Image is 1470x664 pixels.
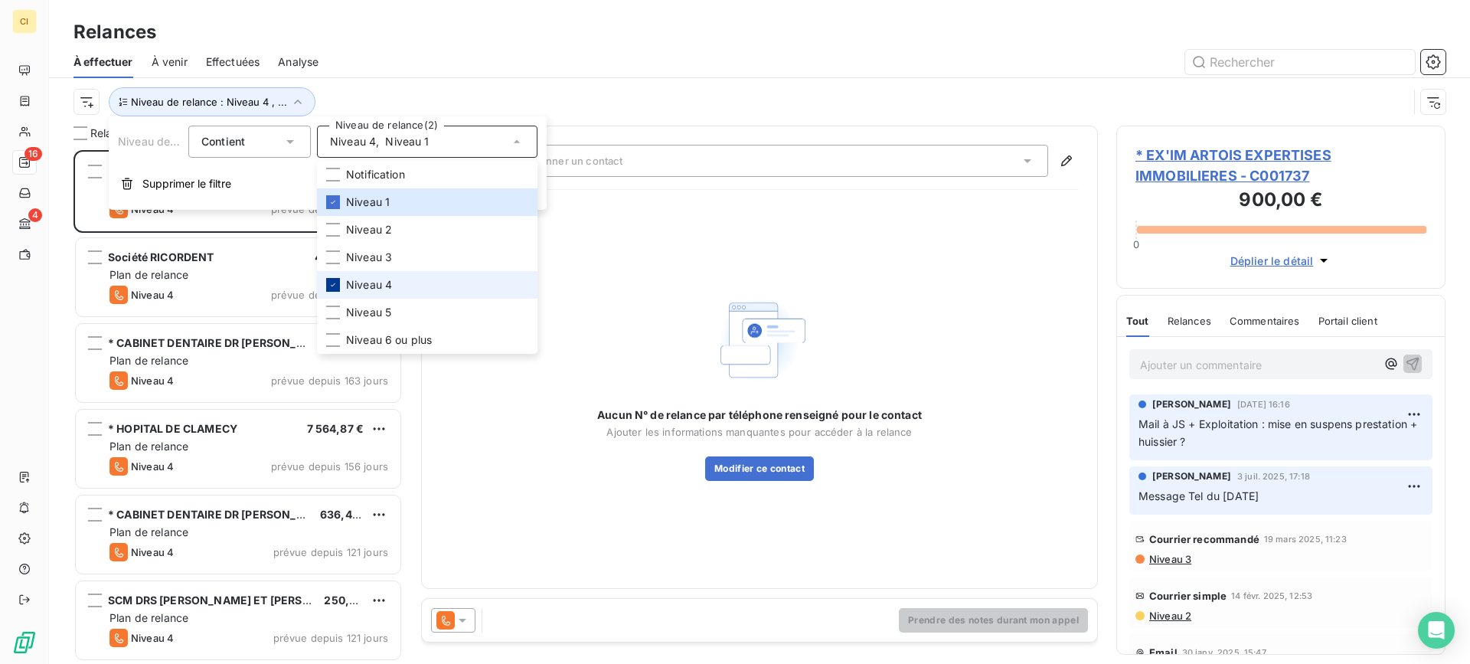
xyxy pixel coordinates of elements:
[1418,612,1455,649] div: Open Intercom Messenger
[109,87,315,116] button: Niveau de relance : Niveau 4 , ...
[1149,646,1178,659] span: Email
[899,608,1088,633] button: Prendre des notes durant mon appel
[346,167,405,182] span: Notification
[507,155,622,167] span: Sélectionner un contact
[12,9,37,34] div: CI
[330,134,376,149] span: Niveau 4
[131,96,287,108] span: Niveau de relance : Niveau 4 , ...
[1226,252,1337,270] button: Déplier le détail
[1138,489,1259,502] span: Message Tel du [DATE]
[1168,315,1211,327] span: Relances
[131,632,174,644] span: Niveau 4
[108,250,214,263] span: Société RICORDENT
[73,18,156,46] h3: Relances
[201,135,245,148] span: Contient
[108,336,359,349] span: * CABINET DENTAIRE DR [PERSON_NAME] AKA
[376,134,379,149] span: ,
[118,135,211,148] span: Niveau de relance
[1149,590,1227,602] span: Courrier simple
[1135,145,1426,186] span: * EX'IM ARTOIS EXPERTISES IMMOBILIERES - C001737
[346,332,432,348] span: Niveau 6 ou plus
[271,460,388,473] span: prévue depuis 156 jours
[24,147,42,161] span: 16
[346,305,391,320] span: Niveau 5
[346,222,392,237] span: Niveau 2
[273,546,388,558] span: prévue depuis 121 jours
[1135,186,1426,217] h3: 900,00 €
[109,611,188,624] span: Plan de relance
[273,632,388,644] span: prévue depuis 121 jours
[346,195,390,210] span: Niveau 1
[109,354,188,367] span: Plan de relance
[710,291,808,390] img: Empty state
[1231,591,1312,600] span: 14 févr. 2025, 12:53
[131,460,174,473] span: Niveau 4
[1182,648,1266,657] span: 30 janv. 2025, 15:47
[1152,397,1231,411] span: [PERSON_NAME]
[28,208,42,222] span: 4
[109,268,188,281] span: Plan de relance
[142,176,231,191] span: Supprimer le filtre
[12,630,37,655] img: Logo LeanPay
[1149,533,1259,545] span: Courrier recommandé
[1148,610,1191,622] span: Niveau 2
[108,508,333,521] span: * CABINET DENTAIRE DR [PERSON_NAME]
[131,289,174,301] span: Niveau 4
[1185,50,1415,74] input: Rechercher
[109,525,188,538] span: Plan de relance
[1230,315,1300,327] span: Commentaires
[131,375,174,387] span: Niveau 4
[1264,535,1347,544] span: 19 mars 2025, 11:23
[73,54,133,70] span: À effectuer
[606,426,912,438] span: Ajouter les informations manquantes pour accéder à la relance
[705,456,814,481] button: Modifier ce contact
[1126,315,1149,327] span: Tout
[131,546,174,558] span: Niveau 4
[206,54,260,70] span: Effectuées
[278,54,318,70] span: Analyse
[315,250,364,263] span: 422,06 €
[108,422,237,435] span: * HOPITAL DE CLAMECY
[1237,472,1310,481] span: 3 juil. 2025, 17:18
[320,508,369,521] span: 636,48 €
[1230,253,1314,269] span: Déplier le détail
[1152,469,1231,483] span: [PERSON_NAME]
[385,134,429,149] span: Niveau 1
[108,594,362,607] span: SCM DRS [PERSON_NAME] ET [PERSON_NAME]
[109,440,188,453] span: Plan de relance
[307,422,364,435] span: 7 564,87 €
[90,126,136,141] span: Relances
[1318,315,1377,327] span: Portail client
[271,289,388,301] span: prévue depuis 163 jours
[109,167,547,201] button: Supprimer le filtre
[1133,238,1139,250] span: 0
[152,54,188,70] span: À venir
[324,594,373,607] span: 250,00 €
[346,277,392,293] span: Niveau 4
[271,375,388,387] span: prévue depuis 163 jours
[73,150,403,664] div: grid
[1148,553,1191,565] span: Niveau 3
[597,407,922,423] span: Aucun N° de relance par téléphone renseigné pour le contact
[108,165,343,178] span: * EX'IM ARTOIS EXPERTISES IMMOBILIERES
[346,250,392,265] span: Niveau 3
[1138,417,1420,448] span: Mail à JS + Exploitation : mise en suspens prestation + huissier ?
[1237,400,1290,409] span: [DATE] 16:16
